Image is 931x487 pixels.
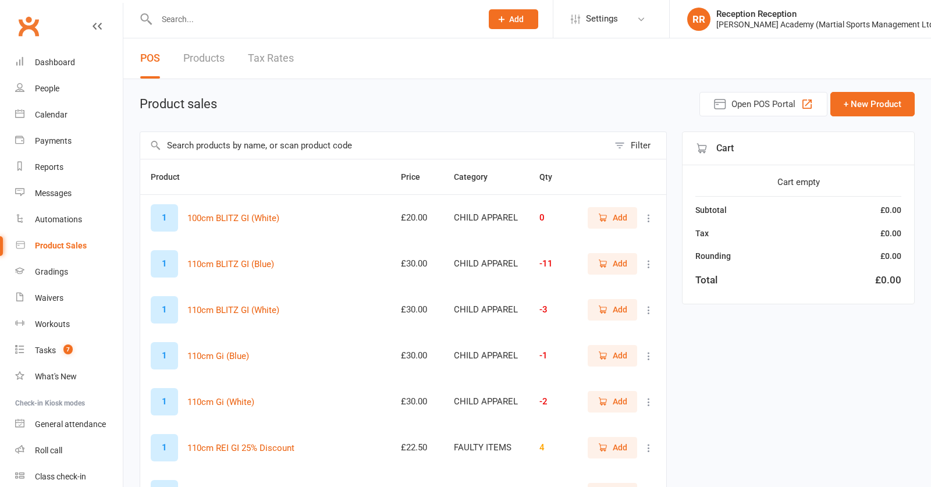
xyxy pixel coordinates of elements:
[140,97,217,111] h1: Product sales
[586,6,618,32] span: Settings
[140,132,609,159] input: Search products by name, or scan product code
[875,272,901,288] div: £0.00
[187,303,279,317] button: 110cm BLITZ GI (White)
[588,391,637,412] button: Add
[454,259,518,269] div: CHILD APPAREL
[35,319,70,329] div: Workouts
[539,305,565,315] div: -3
[454,397,518,407] div: CHILD APPAREL
[454,443,518,453] div: FAULTY ITEMS
[631,138,651,152] div: Filter
[539,172,565,182] span: Qty
[35,346,56,355] div: Tasks
[15,259,123,285] a: Gradings
[695,272,717,288] div: Total
[454,305,518,315] div: CHILD APPAREL
[539,170,565,184] button: Qty
[35,372,77,381] div: What's New
[187,257,274,271] button: 110cm BLITZ GI (Blue)
[15,128,123,154] a: Payments
[15,154,123,180] a: Reports
[15,311,123,337] a: Workouts
[609,132,666,159] button: Filter
[539,259,565,269] div: -11
[588,253,637,274] button: Add
[613,303,627,316] span: Add
[539,213,565,223] div: 0
[539,351,565,361] div: -1
[15,364,123,390] a: What's New
[35,162,63,172] div: Reports
[731,97,795,111] span: Open POS Portal
[35,215,82,224] div: Automations
[14,12,43,41] a: Clubworx
[588,437,637,458] button: Add
[187,395,254,409] button: 110cm Gi (White)
[613,349,627,362] span: Add
[35,189,72,198] div: Messages
[151,250,178,278] div: Set product image
[151,342,178,369] div: Set product image
[151,204,178,232] div: Set product image
[613,211,627,224] span: Add
[15,76,123,102] a: People
[401,443,433,453] div: £22.50
[63,344,73,354] span: 7
[588,207,637,228] button: Add
[15,49,123,76] a: Dashboard
[880,204,901,216] div: £0.00
[509,15,524,24] span: Add
[613,441,627,454] span: Add
[401,397,433,407] div: £30.00
[15,233,123,259] a: Product Sales
[687,8,710,31] div: RR
[539,443,565,453] div: 4
[695,226,709,239] div: Tax
[401,213,433,223] div: £20.00
[613,257,627,270] span: Add
[35,472,86,481] div: Class check-in
[187,441,294,455] button: 110cm REI GI 25% Discount
[35,110,67,119] div: Calendar
[454,170,500,184] button: Category
[35,58,75,67] div: Dashboard
[15,180,123,207] a: Messages
[401,351,433,361] div: £30.00
[699,92,827,116] button: Open POS Portal
[15,337,123,364] a: Tasks 7
[153,11,474,27] input: Search...
[35,420,106,429] div: General attendance
[454,351,518,361] div: CHILD APPAREL
[401,172,433,182] span: Price
[613,395,627,408] span: Add
[151,170,193,184] button: Product
[539,397,565,407] div: -2
[683,132,914,165] div: Cart
[15,102,123,128] a: Calendar
[187,211,279,225] button: 100cm BLITZ GI (White)
[489,9,538,29] button: Add
[401,259,433,269] div: £30.00
[588,299,637,320] button: Add
[454,172,500,182] span: Category
[830,92,915,116] button: + New Product
[15,285,123,311] a: Waivers
[880,226,901,239] div: £0.00
[151,388,178,415] div: Set product image
[15,438,123,464] a: Roll call
[151,172,193,182] span: Product
[35,267,68,276] div: Gradings
[151,296,178,324] div: Set product image
[35,293,63,303] div: Waivers
[695,204,727,216] div: Subtotal
[695,175,901,189] div: Cart empty
[588,345,637,366] button: Add
[401,170,433,184] button: Price
[248,38,294,79] a: Tax Rates
[187,349,249,363] button: 110cm Gi (Blue)
[15,207,123,233] a: Automations
[15,411,123,438] a: General attendance kiosk mode
[35,84,59,93] div: People
[35,136,72,145] div: Payments
[35,446,62,455] div: Roll call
